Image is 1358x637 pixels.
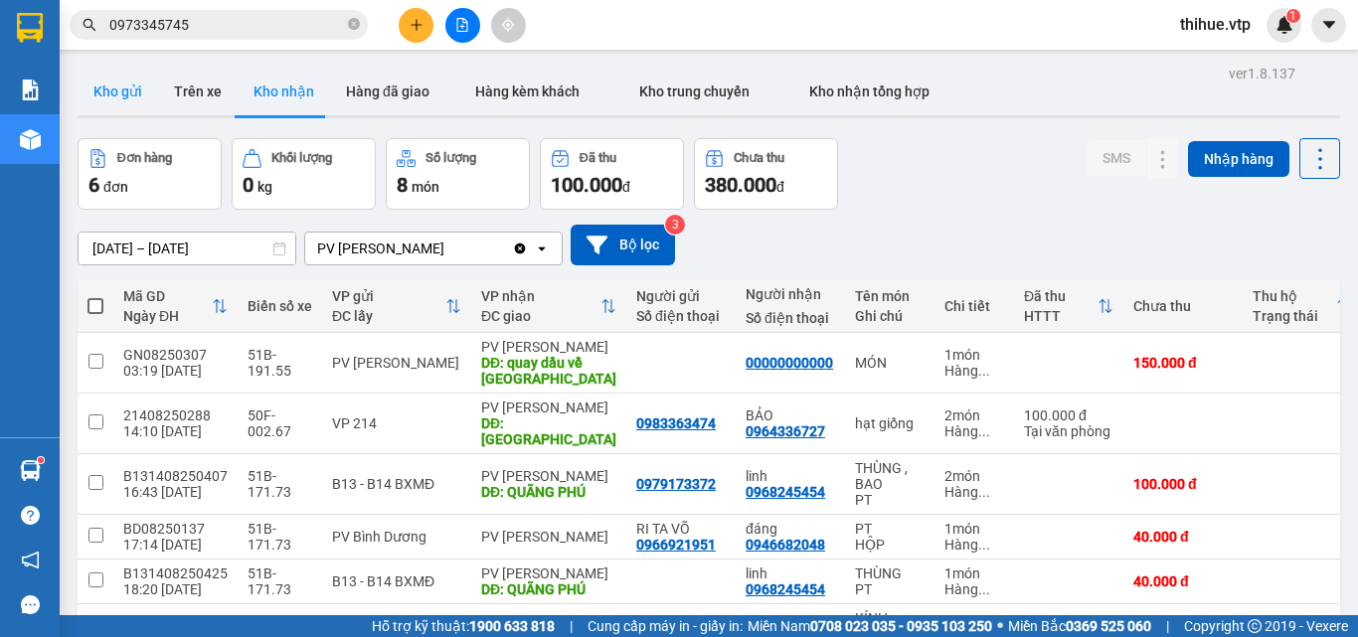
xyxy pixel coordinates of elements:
span: message [21,595,40,614]
div: PV [PERSON_NAME] [317,239,444,258]
svg: Clear value [512,240,528,256]
button: aim [491,8,526,43]
div: BẢO [746,407,835,423]
sup: 1 [1286,9,1300,23]
button: Nhập hàng [1188,141,1289,177]
button: Bộ lọc [571,225,675,265]
div: Chưa thu [1133,298,1233,314]
img: logo-vxr [17,13,43,43]
div: Hàng thông thường [944,363,1004,379]
span: món [412,179,439,195]
span: thihue.vtp [1164,12,1267,37]
div: Đã thu [580,151,616,165]
div: 51B-171.73 [248,521,312,553]
span: Miền Bắc [1008,615,1151,637]
span: đơn [103,179,128,195]
div: Khối lượng [271,151,332,165]
span: close-circle [348,16,360,35]
span: đ [776,179,784,195]
div: Số lượng [425,151,476,165]
span: 100.000 [551,173,622,197]
div: Biển số xe [248,298,312,314]
span: copyright [1248,619,1262,633]
img: icon-new-feature [1275,16,1293,34]
div: hạt giống [855,415,925,431]
div: VP gửi [332,288,445,304]
div: 00000000000 [746,355,833,371]
div: Thu hộ [1253,288,1336,304]
div: linh [746,468,835,484]
button: Hàng đã giao [330,68,445,115]
span: ... [978,581,990,597]
div: PV [PERSON_NAME] [332,355,461,371]
th: Toggle SortBy [322,280,471,333]
div: Tên món [855,288,925,304]
span: notification [21,551,40,569]
div: PV [PERSON_NAME] [481,339,616,355]
div: DĐ: QUÃNG PHÚ [481,484,616,500]
div: 0979173372 [636,476,716,492]
div: Đã thu [1024,288,1098,304]
div: VP nhận [481,288,600,304]
div: ĐC giao [481,308,600,324]
button: caret-down [1311,8,1346,43]
span: Hàng kèm khách [475,83,580,99]
img: solution-icon [20,80,41,100]
div: GN08250307 [123,347,228,363]
span: ... [978,423,990,439]
div: 03:19 [DATE] [123,363,228,379]
div: B13 - B14 BXMĐ [332,476,461,492]
div: PV [PERSON_NAME] [481,399,616,415]
div: DĐ: QUÃNG PHÚ [481,581,616,597]
div: 16:43 [DATE] [123,484,228,500]
span: Cung cấp máy in - giấy in: [588,615,743,637]
div: PT [855,581,925,597]
span: question-circle [21,506,40,525]
sup: 1 [38,457,44,463]
div: 1 món [944,347,1004,363]
div: 2 món [944,407,1004,423]
div: Ghi chú [855,308,925,324]
div: PV [PERSON_NAME] [481,565,616,581]
div: HTTT [1024,308,1098,324]
div: Hàng thông thường [944,484,1004,500]
div: BD08250137 [123,521,228,537]
div: KÍNH [855,610,925,626]
div: Đơn hàng [117,151,172,165]
div: B13 - B14 BXMĐ [332,573,461,589]
button: file-add [445,8,480,43]
button: Kho nhận [238,68,330,115]
div: 51B-171.73 [248,468,312,500]
div: 51B-191.55 [248,347,312,379]
div: 100.000 đ [1024,407,1113,423]
div: 17:14 [DATE] [123,537,228,553]
span: đ [622,179,630,195]
div: PV Bình Dương [332,529,461,545]
div: 40.000 đ [1133,529,1233,545]
input: Tìm tên, số ĐT hoặc mã đơn [109,14,344,36]
span: plus [410,18,424,32]
div: PT [855,521,925,537]
sup: 3 [665,215,685,235]
button: Số lượng8món [386,138,530,210]
span: 6 [88,173,99,197]
span: kg [257,179,272,195]
div: ver 1.8.137 [1229,63,1295,84]
div: Hàng thông thường [944,537,1004,553]
div: PT [855,492,925,508]
span: 1 [1289,9,1296,23]
span: | [1166,615,1169,637]
div: B131408250425 [123,565,228,581]
div: Số điện thoại [746,310,835,326]
div: DĐ: quảng phú [481,415,616,447]
span: ... [978,363,990,379]
div: 50F-002.67 [248,407,312,439]
svg: open [534,240,550,256]
div: 0968245454 [746,484,825,500]
span: Miền Nam [748,615,992,637]
div: RI TA VÕ [636,521,726,537]
div: Người nhận [746,286,835,302]
div: ĐC lấy [332,308,445,324]
button: Kho gửi [78,68,158,115]
button: Trên xe [158,68,238,115]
